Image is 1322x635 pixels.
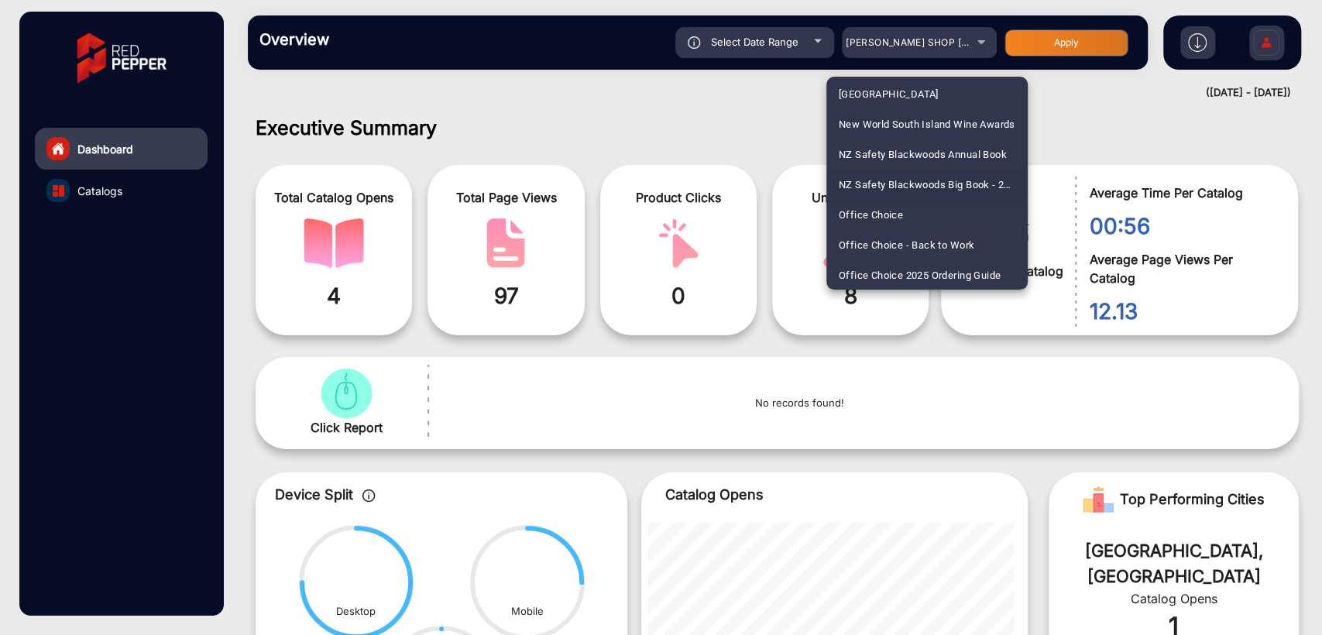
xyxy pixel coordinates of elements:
span: Office Choice 2025 Ordering Guide [839,260,1001,290]
span: New World South Island Wine Awards [839,109,1015,139]
span: [GEOGRAPHIC_DATA] [839,79,939,109]
span: NZ Safety Blackwoods Annual Book [839,139,1007,170]
span: NZ Safety Blackwoods Big Book - 2024 [839,170,1015,200]
span: Office Choice - Back to Work [839,230,974,260]
span: Office Choice [839,200,903,230]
